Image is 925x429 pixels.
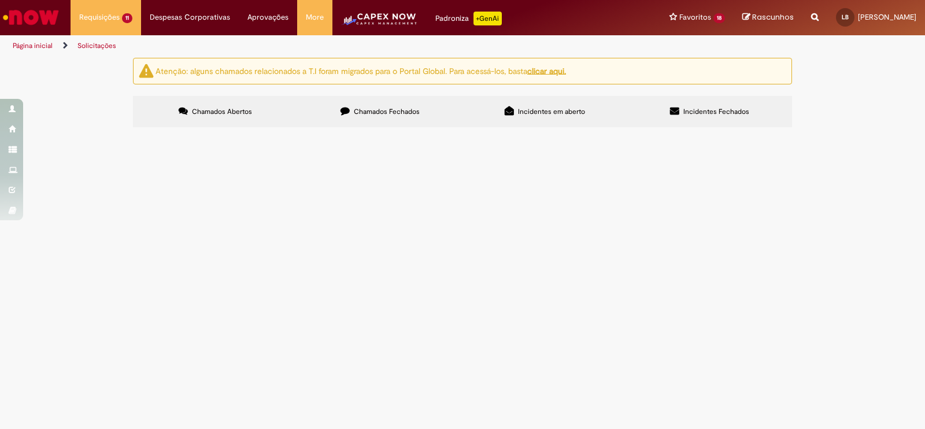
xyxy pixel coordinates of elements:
[150,12,230,23] span: Despesas Corporativas
[435,12,502,25] div: Padroniza
[247,12,288,23] span: Aprovações
[192,107,252,116] span: Chamados Abertos
[473,12,502,25] p: +GenAi
[679,12,711,23] span: Favoritos
[1,6,61,29] img: ServiceNow
[858,12,916,22] span: [PERSON_NAME]
[752,12,794,23] span: Rascunhos
[9,35,608,57] ul: Trilhas de página
[122,13,132,23] span: 11
[842,13,849,21] span: LB
[341,12,418,35] img: CapexLogo5.png
[518,107,585,116] span: Incidentes em aberto
[527,65,566,76] a: clicar aqui.
[77,41,116,50] a: Solicitações
[79,12,120,23] span: Requisições
[13,41,53,50] a: Página inicial
[683,107,749,116] span: Incidentes Fechados
[306,12,324,23] span: More
[354,107,420,116] span: Chamados Fechados
[156,65,566,76] ng-bind-html: Atenção: alguns chamados relacionados a T.I foram migrados para o Portal Global. Para acessá-los,...
[742,12,794,23] a: Rascunhos
[713,13,725,23] span: 18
